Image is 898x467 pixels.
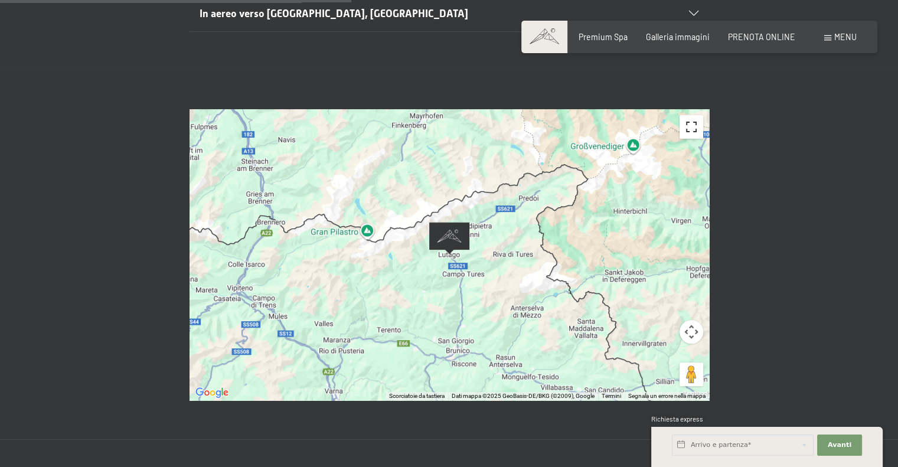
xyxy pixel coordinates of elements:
span: Dati mappa ©2025 GeoBasis-DE/BKG (©2009), Google [452,393,595,399]
span: Avanti [828,440,851,450]
button: Controlli di visualizzazione della mappa [680,320,703,344]
span: Menu [834,32,857,42]
button: Attiva/disattiva vista schermo intero [680,115,703,139]
a: Galleria immagini [646,32,710,42]
a: Termini [602,393,621,399]
a: PRENOTA ONLINE [728,32,795,42]
div: Alpine Luxury SPA Resort SCHWARZENSTEIN [429,222,469,254]
a: Segnala un errore nella mappa [628,393,706,399]
a: Visualizza questa zona in Google Maps (in una nuova finestra) [192,385,231,400]
a: Premium Spa [579,32,628,42]
img: Google [192,385,231,400]
button: Scorciatoie da tastiera [389,392,445,400]
span: In aereo verso [GEOGRAPHIC_DATA], [GEOGRAPHIC_DATA] [200,8,468,19]
button: Avanti [817,435,862,456]
button: Trascina Pegman sulla mappa per aprire Street View [680,363,703,386]
span: Richiesta express [651,415,703,423]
